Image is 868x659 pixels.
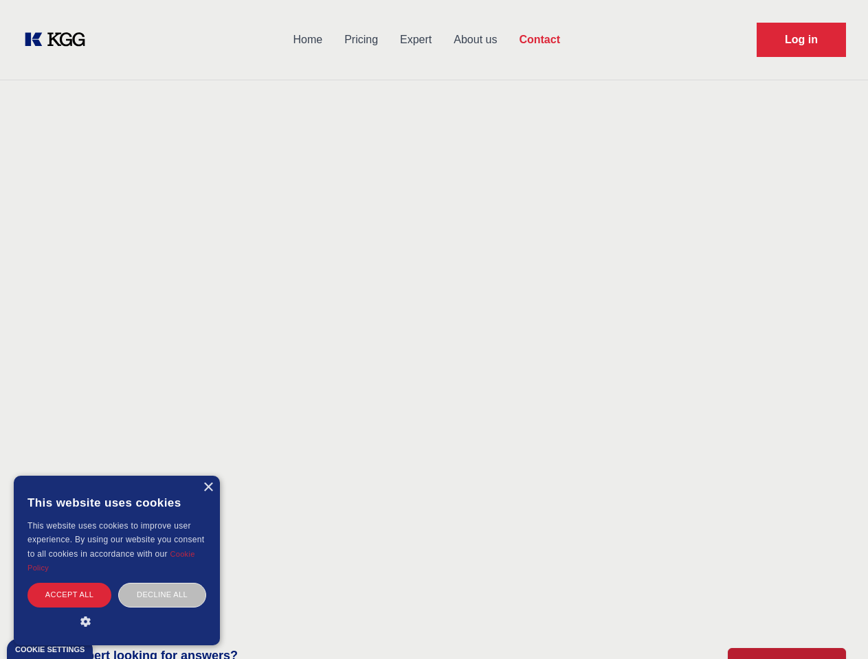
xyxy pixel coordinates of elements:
[799,593,868,659] iframe: Chat Widget
[27,583,111,607] div: Accept all
[22,29,96,51] a: KOL Knowledge Platform: Talk to Key External Experts (KEE)
[757,23,846,57] a: Request Demo
[333,22,389,58] a: Pricing
[203,483,213,493] div: Close
[443,22,508,58] a: About us
[282,22,333,58] a: Home
[15,646,85,654] div: Cookie settings
[508,22,571,58] a: Contact
[389,22,443,58] a: Expert
[27,521,204,559] span: This website uses cookies to improve user experience. By using our website you consent to all coo...
[27,486,206,519] div: This website uses cookies
[27,550,195,572] a: Cookie Policy
[118,583,206,607] div: Decline all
